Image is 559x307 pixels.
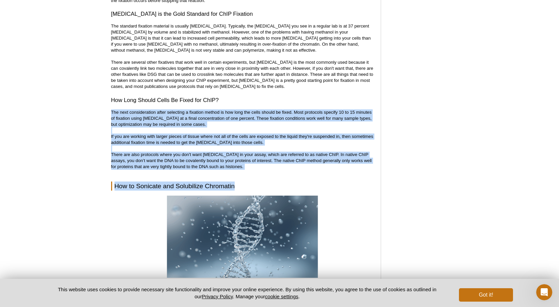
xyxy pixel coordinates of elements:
button: Got it! [459,288,513,302]
button: cookie settings [265,294,298,299]
h2: How to Sonicate and Solubilize Chromatin [111,182,374,191]
p: This website uses cookies to provide necessary site functionality and improve your online experie... [46,286,448,300]
p: The standard fixation material is usually [MEDICAL_DATA]. Typically, the [MEDICAL_DATA] you see i... [111,23,374,90]
img: Chromatin sonication [167,196,318,278]
h3: How Long Should Cells Be Fixed for ChIP? [111,96,374,104]
iframe: Intercom live chat [536,284,552,300]
p: The next consideration after selecting a fixation method is how long the cells should be fixed. M... [111,109,374,170]
h3: [MEDICAL_DATA] is the Gold Standard for ChIP Fixation [111,10,374,18]
a: Privacy Policy [202,294,233,299]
